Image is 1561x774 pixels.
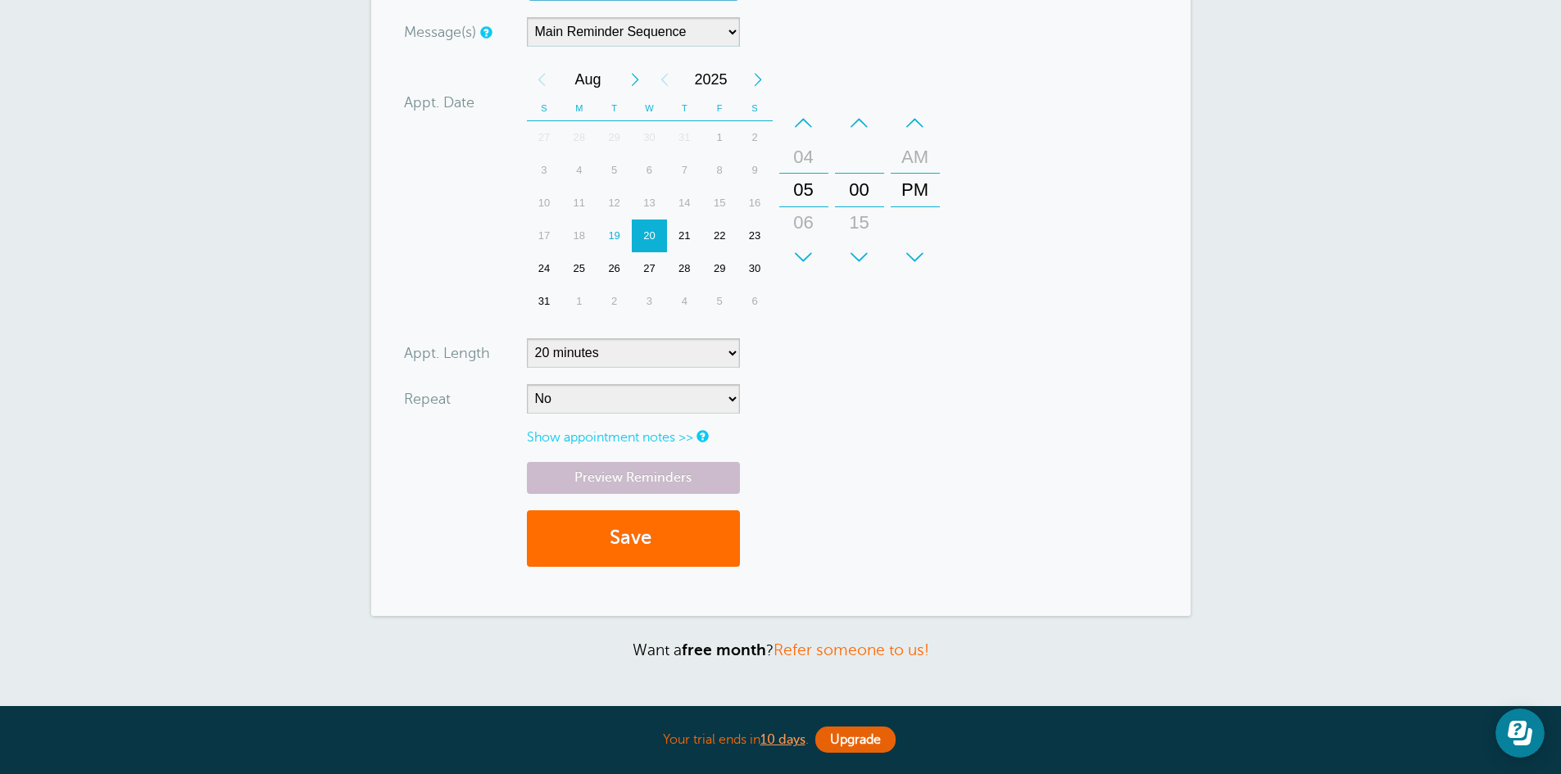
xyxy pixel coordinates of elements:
[527,121,562,154] div: 27
[702,187,737,220] div: Friday, August 15
[527,220,562,252] div: Sunday, August 17
[779,106,828,274] div: Hours
[667,252,702,285] div: Thursday, August 28
[737,154,773,187] div: Saturday, August 9
[527,96,562,121] th: S
[371,640,1191,659] p: Want a ?
[632,252,667,285] div: 27
[702,220,737,252] div: 22
[702,252,737,285] div: 29
[632,252,667,285] div: Wednesday, August 27
[561,220,597,252] div: Monday, August 18
[404,25,476,39] label: Message(s)
[561,252,597,285] div: 25
[561,187,597,220] div: Monday, August 11
[815,726,896,753] a: Upgrade
[597,154,632,187] div: Tuesday, August 5
[404,392,451,406] label: Repeat
[702,154,737,187] div: 8
[527,187,562,220] div: Sunday, August 10
[527,285,562,318] div: 31
[597,252,632,285] div: Tuesday, August 26
[667,285,702,318] div: Thursday, September 4
[737,121,773,154] div: Saturday, August 2
[632,121,667,154] div: 30
[667,121,702,154] div: Thursday, July 31
[632,96,667,121] th: W
[896,141,935,174] div: AM
[737,220,773,252] div: Saturday, August 23
[527,430,693,445] a: Show appointment notes >>
[682,641,766,659] strong: free month
[702,121,737,154] div: 1
[784,239,824,272] div: 07
[784,174,824,206] div: 05
[632,187,667,220] div: 13
[667,252,702,285] div: 28
[737,96,773,121] th: S
[667,220,702,252] div: Thursday, August 21
[561,154,597,187] div: Monday, August 4
[632,187,667,220] div: Wednesday, August 13
[760,732,805,747] a: 10 days
[840,174,879,206] div: 00
[597,285,632,318] div: 2
[597,220,632,252] div: Today, Tuesday, August 19
[527,462,740,494] a: Preview Reminders
[737,220,773,252] div: 23
[702,154,737,187] div: Friday, August 8
[561,154,597,187] div: 4
[561,220,597,252] div: 18
[737,121,773,154] div: 2
[597,285,632,318] div: Tuesday, September 2
[667,96,702,121] th: T
[632,220,667,252] div: Wednesday, August 20
[667,285,702,318] div: 4
[737,187,773,220] div: Saturday, August 16
[527,285,562,318] div: Sunday, August 31
[632,285,667,318] div: Wednesday, September 3
[650,63,679,96] div: Previous Year
[527,154,562,187] div: Sunday, August 3
[774,641,929,659] a: Refer someone to us!
[743,63,773,96] div: Next Year
[835,106,884,274] div: Minutes
[597,154,632,187] div: 5
[702,220,737,252] div: Friday, August 22
[667,154,702,187] div: Thursday, August 7
[702,121,737,154] div: Friday, August 1
[561,96,597,121] th: M
[527,252,562,285] div: 24
[597,187,632,220] div: Tuesday, August 12
[597,96,632,121] th: T
[561,285,597,318] div: 1
[679,63,743,96] span: 2025
[527,220,562,252] div: 17
[561,187,597,220] div: 11
[597,187,632,220] div: 12
[371,722,1191,758] div: Your trial ends in .
[702,187,737,220] div: 15
[597,252,632,285] div: 26
[597,121,632,154] div: Tuesday, July 29
[667,154,702,187] div: 7
[620,63,650,96] div: Next Month
[561,121,597,154] div: 28
[702,252,737,285] div: Friday, August 29
[702,285,737,318] div: 5
[702,96,737,121] th: F
[527,121,562,154] div: Sunday, July 27
[667,220,702,252] div: 21
[632,121,667,154] div: Wednesday, July 30
[597,121,632,154] div: 29
[667,187,702,220] div: 14
[527,510,740,567] button: Save
[597,220,632,252] div: 19
[737,187,773,220] div: 16
[527,187,562,220] div: 10
[737,154,773,187] div: 9
[561,285,597,318] div: Monday, September 1
[737,252,773,285] div: 30
[527,252,562,285] div: Sunday, August 24
[556,63,620,96] span: August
